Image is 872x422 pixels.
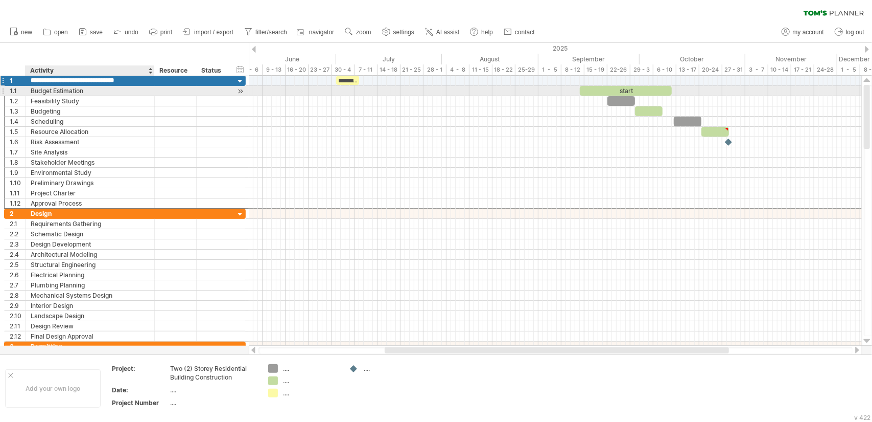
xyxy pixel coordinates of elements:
[422,26,462,39] a: AI assist
[584,64,607,75] div: 15 - 19
[31,250,149,259] div: Architectural Modeling
[31,117,149,126] div: Scheduling
[10,158,25,167] div: 1.8
[364,364,419,373] div: ....
[31,301,149,310] div: Interior Design
[10,86,25,96] div: 1.1
[10,229,25,239] div: 2.2
[31,311,149,321] div: Landscape Design
[10,147,25,157] div: 1.7
[393,29,414,36] span: settings
[501,26,538,39] a: contact
[170,398,256,407] div: ....
[10,331,25,341] div: 2.12
[31,270,149,280] div: Electrical Planning
[160,29,172,36] span: print
[309,64,332,75] div: 23 - 27
[31,209,149,218] div: Design
[31,96,149,106] div: Feasibility Study
[423,64,446,75] div: 28 - 1
[400,64,423,75] div: 21 - 25
[112,398,168,407] div: Project Number
[846,29,864,36] span: log out
[10,301,25,310] div: 2.9
[442,54,538,64] div: August 2025
[5,369,101,408] div: Add your own logo
[436,29,459,36] span: AI assist
[170,364,256,382] div: Two (2) Storey Residential Building Construction
[745,64,768,75] div: 3 - 7
[10,188,25,198] div: 1.11
[31,137,149,147] div: Risk Assessment
[54,29,68,36] span: open
[31,198,149,208] div: Approval Process
[793,29,824,36] span: my account
[469,64,492,75] div: 11 - 15
[380,26,417,39] a: settings
[538,54,640,64] div: September 2025
[538,64,561,75] div: 1 - 5
[342,26,374,39] a: zoom
[791,64,814,75] div: 17 - 21
[147,26,175,39] a: print
[240,54,336,64] div: June 2025
[580,86,672,96] div: start
[837,64,860,75] div: 1 - 5
[111,26,142,39] a: undo
[481,29,493,36] span: help
[515,64,538,75] div: 25-29
[10,239,25,249] div: 2.3
[31,229,149,239] div: Schematic Design
[180,26,237,39] a: import / export
[31,219,149,229] div: Requirements Gathering
[7,26,35,39] a: new
[699,64,722,75] div: 20-24
[356,29,371,36] span: zoom
[779,26,827,39] a: my account
[31,178,149,188] div: Preliminary Drawings
[112,364,168,373] div: Project:
[653,64,676,75] div: 6 - 10
[467,26,496,39] a: help
[31,106,149,116] div: Budgeting
[295,26,337,39] a: navigator
[10,76,25,85] div: 1
[235,86,245,97] div: scroll to activity
[745,54,837,64] div: November 2025
[31,158,149,167] div: Stakeholder Meetings
[31,342,149,351] div: Permitting
[31,188,149,198] div: Project Charter
[242,26,290,39] a: filter/search
[10,96,25,106] div: 1.2
[31,86,149,96] div: Budget Estimation
[201,65,224,76] div: Status
[561,64,584,75] div: 8 - 12
[10,117,25,126] div: 1.4
[10,311,25,321] div: 2.10
[10,219,25,229] div: 2.1
[283,364,339,373] div: ....
[10,106,25,116] div: 1.3
[40,26,71,39] a: open
[640,54,745,64] div: October 2025
[10,270,25,280] div: 2.6
[31,147,149,157] div: Site Analysis
[854,414,870,421] div: v 422
[283,389,339,397] div: ....
[10,321,25,331] div: 2.11
[31,280,149,290] div: Plumbing Planning
[722,64,745,75] div: 27 - 31
[10,137,25,147] div: 1.6
[90,29,103,36] span: save
[170,386,256,394] div: ....
[159,65,191,76] div: Resource
[30,65,149,76] div: Activity
[10,291,25,300] div: 2.8
[10,198,25,208] div: 1.12
[31,127,149,137] div: Resource Allocation
[378,64,400,75] div: 14 - 18
[263,64,286,75] div: 9 - 13
[10,260,25,270] div: 2.5
[10,342,25,351] div: 3
[255,29,287,36] span: filter/search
